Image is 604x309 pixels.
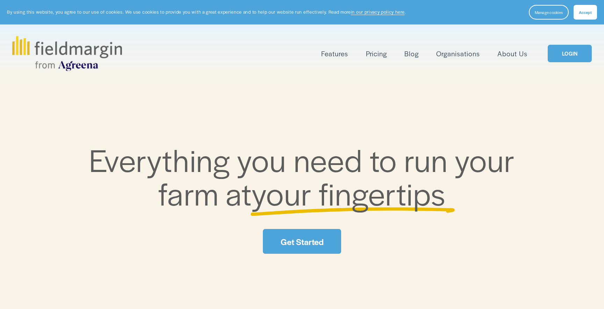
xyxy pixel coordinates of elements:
a: About Us [497,48,527,59]
span: Everything you need to run your farm at [89,137,522,215]
span: Features [321,49,348,59]
a: in our privacy policy here [351,9,405,15]
a: folder dropdown [321,48,348,59]
span: Manage cookies [535,9,563,15]
a: Organisations [436,48,480,59]
p: By using this website, you agree to our use of cookies. We use cookies to provide you with a grea... [7,9,406,15]
button: Accept [574,5,597,20]
a: Pricing [366,48,387,59]
span: Accept [579,9,592,15]
img: fieldmargin.com [12,36,122,71]
button: Manage cookies [529,5,569,20]
a: LOGIN [548,45,592,63]
span: your fingertips [252,171,446,215]
a: Blog [404,48,419,59]
a: Get Started [263,229,341,254]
